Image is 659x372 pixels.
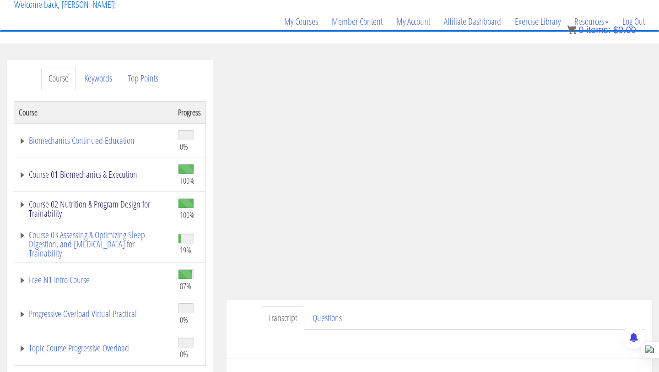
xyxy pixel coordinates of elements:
[19,230,169,258] a: Course 03 Assessing & Optimizing Sleep Digestion, and [MEDICAL_DATA] for Trainability
[180,210,194,220] span: 100%
[578,25,583,35] span: 0
[120,67,166,90] a: Top Points
[19,136,169,145] a: Biomechanics Continued Education
[77,67,119,90] a: Keywords
[261,306,304,330] a: Transcript
[19,275,169,284] a: Free N1 Intro Course
[180,175,194,186] span: 100%
[180,142,188,152] span: 0%
[567,25,636,35] a: 0 items: $0.00
[41,67,76,90] a: Course
[567,25,576,34] img: icon11.png
[586,25,610,35] span: items:
[173,101,206,123] th: Progress
[613,25,618,35] span: $
[19,170,169,179] a: Course 01 Biomechanics & Execution
[613,25,636,35] bdi: 0.00
[180,281,191,291] span: 87%
[180,315,188,325] span: 0%
[19,200,169,218] a: Course 02 Nutrition & Program Design for Trainability
[180,245,191,255] span: 19%
[19,344,169,353] a: Topic Course Progressive Overload
[14,101,174,123] th: Course
[180,349,188,359] span: 0%
[19,309,169,318] a: Progressive Overload Virtual Practical
[305,306,349,330] a: Questions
